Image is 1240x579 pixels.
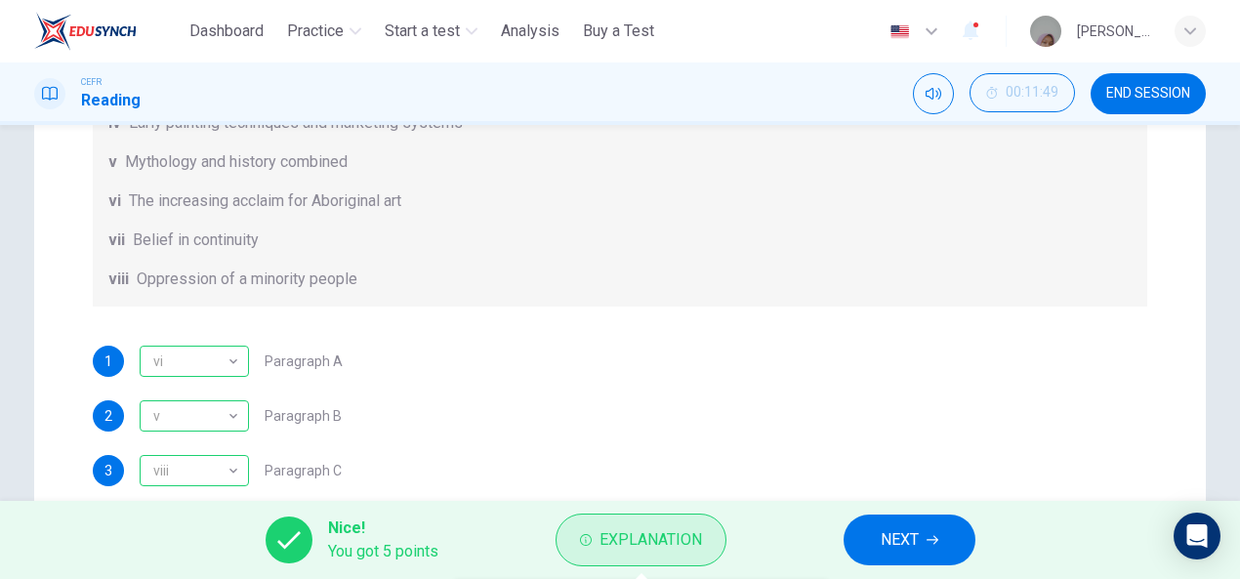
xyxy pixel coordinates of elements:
span: Belief in continuity [133,228,259,252]
span: vii [108,228,125,252]
img: ELTC logo [34,12,137,51]
span: 3 [104,464,112,477]
div: vi [140,334,242,390]
span: vi [108,189,121,213]
span: Paragraph B [265,409,342,423]
h1: Reading [81,89,141,112]
span: Paragraph A [265,354,343,368]
div: Open Intercom Messenger [1174,513,1220,559]
div: [PERSON_NAME] [1077,20,1151,43]
span: Explanation [599,526,702,554]
span: Nice! [328,517,438,540]
span: NEXT [881,526,919,554]
span: Analysis [501,20,559,43]
span: v [108,150,117,174]
div: Mute [913,73,954,114]
span: END SESSION [1106,86,1190,102]
span: Mythology and history combined [125,150,348,174]
div: viii [140,443,242,499]
img: Profile picture [1030,16,1061,47]
span: Oppression of a minority people [137,268,357,291]
span: You got 5 points [328,540,438,563]
span: 1 [104,354,112,368]
span: Practice [287,20,344,43]
span: 00:11:49 [1006,85,1058,101]
span: 2 [104,409,112,423]
div: v [140,400,249,432]
span: Buy a Test [583,20,654,43]
span: CEFR [81,75,102,89]
span: Dashboard [189,20,264,43]
span: The increasing acclaim for Aboriginal art [129,189,401,213]
div: viii [140,455,249,486]
span: Paragraph C [265,464,342,477]
div: v [140,389,242,444]
img: en [888,24,912,39]
span: Start a test [385,20,460,43]
div: vi [140,346,249,377]
span: viii [108,268,129,291]
div: i [140,498,242,554]
div: Hide [970,73,1075,114]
